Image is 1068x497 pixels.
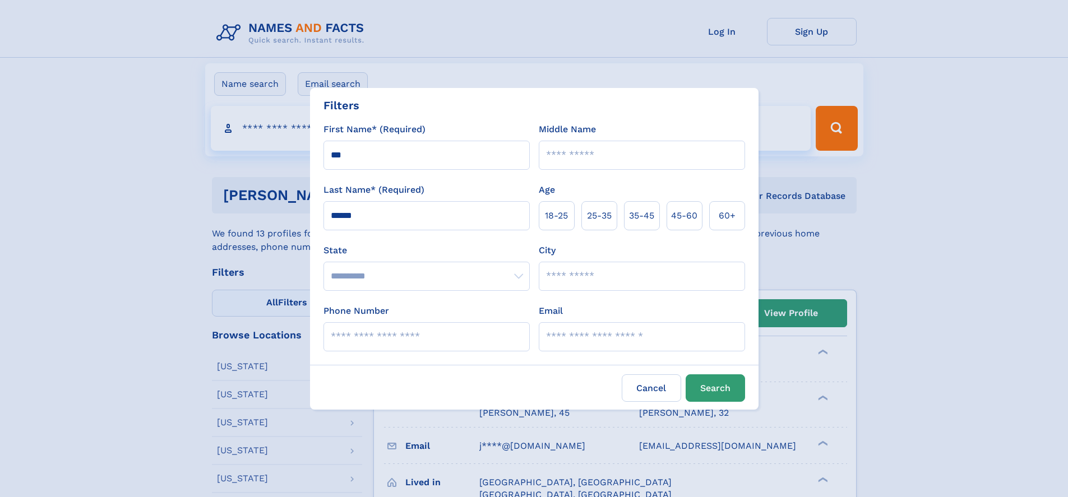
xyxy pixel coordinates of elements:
label: Last Name* (Required) [323,183,424,197]
label: First Name* (Required) [323,123,426,136]
label: Phone Number [323,304,389,318]
label: Age [539,183,555,197]
div: Filters [323,97,359,114]
span: 45‑60 [671,209,697,222]
label: City [539,244,556,257]
label: Middle Name [539,123,596,136]
span: 18‑25 [545,209,568,222]
label: Email [539,304,563,318]
span: 25‑35 [587,209,612,222]
span: 35‑45 [629,209,654,222]
label: Cancel [622,374,681,402]
button: Search [686,374,745,402]
span: 60+ [719,209,736,222]
label: State [323,244,530,257]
